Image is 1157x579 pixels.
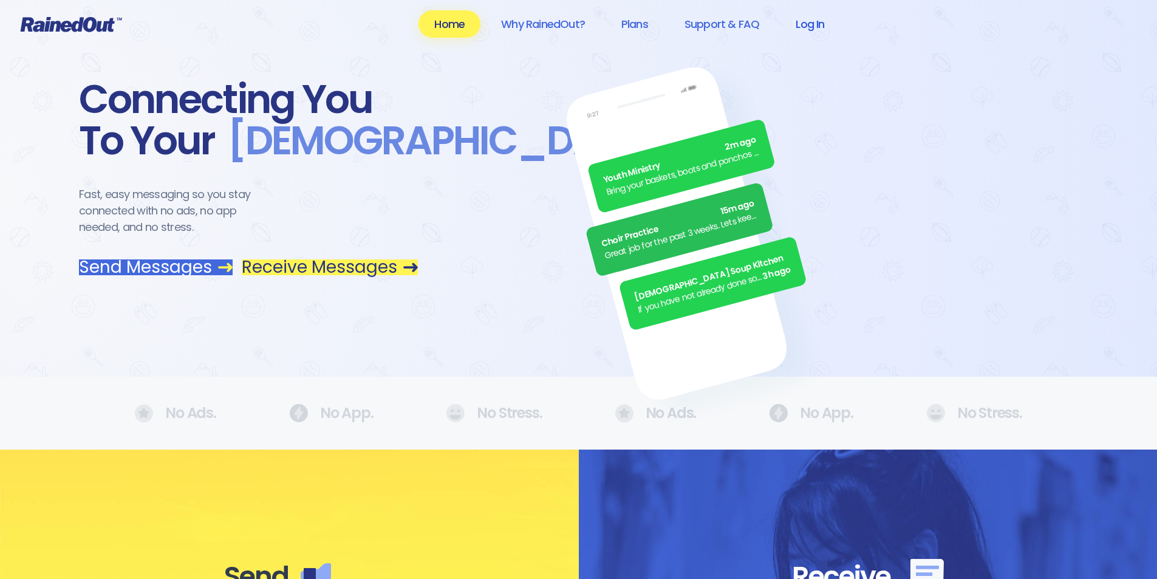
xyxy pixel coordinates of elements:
a: Home [418,10,480,38]
div: Youth Ministry [602,134,758,187]
img: No Ads. [926,404,945,422]
div: No App. [289,404,374,422]
a: Send Messages [79,259,233,275]
div: Great job for the past 3 weeks. Lets keep it up. [603,209,759,262]
img: No Ads. [615,404,633,423]
span: 2m ago [724,134,758,154]
a: Why RainedOut? [485,10,601,38]
div: No Ads. [615,404,697,423]
div: No Ads. [135,404,216,423]
img: No Ads. [769,404,788,422]
div: [DEMOGRAPHIC_DATA] Soup Kitchen [633,251,790,304]
div: Bring your baskets, boots and ponchos the Annual [DATE] Egg [PERSON_NAME] is ON! See everyone there. [605,146,761,199]
img: No Ads. [446,404,465,422]
div: If you have not already done so, please remember to turn in your fundraiser money [DATE]! [637,270,765,316]
div: Fast, easy messaging so you stay connected with no ads, no app needed, and no stress. [79,186,273,235]
div: No App. [769,404,853,422]
span: 3h ago [762,263,793,283]
div: Choir Practice [600,197,756,250]
a: Support & FAQ [669,10,775,38]
div: Connecting You To Your [79,79,418,162]
a: Plans [606,10,664,38]
a: Receive Messages [242,259,418,275]
div: No Stress. [926,404,1022,422]
img: No Ads. [135,404,153,423]
span: 15m ago [719,197,756,218]
a: Log In [780,10,840,38]
img: No Ads. [289,404,308,422]
span: [DEMOGRAPHIC_DATA] . [215,120,674,162]
div: No Stress. [446,404,542,422]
